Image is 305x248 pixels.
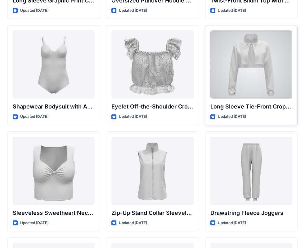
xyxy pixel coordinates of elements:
p: Updated [DATE] [119,113,147,120]
p: Updated [DATE] [20,113,48,120]
a: Drawstring Fleece Joggers [210,137,292,205]
p: Updated [DATE] [20,220,48,226]
p: Updated [DATE] [20,7,48,14]
a: Eyelet Off-the-Shoulder Crop Top with Ruffle Straps [111,30,193,99]
p: Updated [DATE] [218,7,246,14]
p: Shapewear Bodysuit with Adjustable Straps [13,102,95,111]
p: Long Sleeve Tie-Front Cropped Shrug [210,102,292,111]
p: Updated [DATE] [119,220,147,226]
p: Updated [DATE] [218,220,246,226]
a: Shapewear Bodysuit with Adjustable Straps [13,30,95,99]
p: Sleeveless Sweetheart Neck Twist-Front Crop Top [13,209,95,217]
a: Sleeveless Sweetheart Neck Twist-Front Crop Top [13,137,95,205]
a: Zip-Up Stand Collar Sleeveless Vest [111,137,193,205]
p: Updated [DATE] [119,7,147,14]
p: Zip-Up Stand Collar Sleeveless Vest [111,209,193,217]
p: Updated [DATE] [218,113,246,120]
p: Drawstring Fleece Joggers [210,209,292,217]
p: Eyelet Off-the-Shoulder Crop Top with Ruffle Straps [111,102,193,111]
a: Long Sleeve Tie-Front Cropped Shrug [210,30,292,99]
